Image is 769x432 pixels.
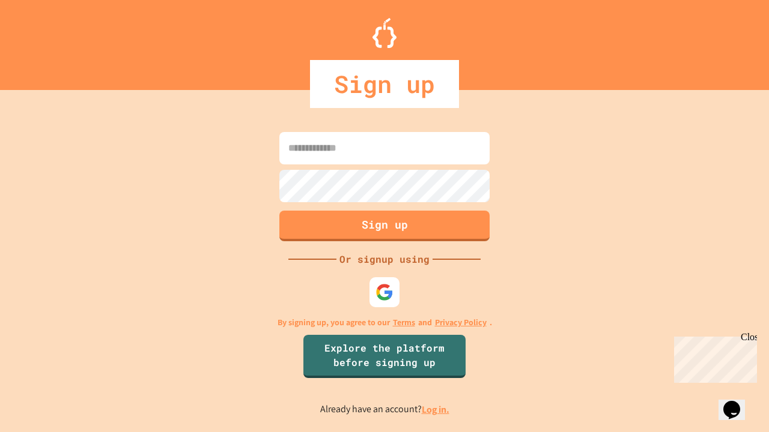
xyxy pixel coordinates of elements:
[372,18,397,48] img: Logo.svg
[5,5,83,76] div: Chat with us now!Close
[393,316,415,329] a: Terms
[303,335,466,378] a: Explore the platform before signing up
[278,316,492,329] p: By signing up, you agree to our and .
[336,252,433,266] div: Or signup using
[310,60,459,108] div: Sign up
[435,316,487,329] a: Privacy Policy
[422,403,449,416] a: Log in.
[375,283,394,301] img: google-icon.svg
[669,332,757,383] iframe: chat widget
[320,402,449,417] p: Already have an account?
[719,384,757,420] iframe: chat widget
[279,211,490,241] button: Sign up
